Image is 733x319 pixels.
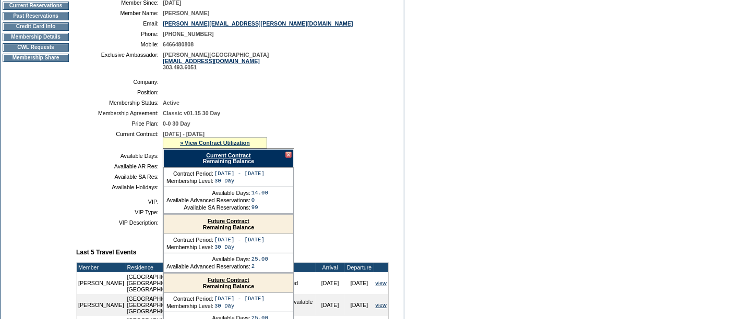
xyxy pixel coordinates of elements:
[251,190,268,196] td: 14.00
[208,277,249,283] a: Future Contract
[80,131,159,149] td: Current Contract:
[251,256,268,262] td: 25.00
[163,131,205,137] span: [DATE] - [DATE]
[251,204,268,211] td: 99
[164,274,293,293] div: Remaining Balance
[80,163,159,169] td: Available AR Res:
[80,153,159,159] td: Available Days:
[163,58,260,64] a: [EMAIL_ADDRESS][DOMAIN_NAME]
[206,152,250,158] a: Current Contract
[163,20,353,27] a: [PERSON_NAME][EMAIL_ADDRESS][PERSON_NAME][DOMAIN_NAME]
[345,272,374,294] td: [DATE]
[80,184,159,190] td: Available Holidays:
[251,197,268,203] td: 0
[316,272,345,294] td: [DATE]
[80,209,159,215] td: VIP Type:
[80,174,159,180] td: Available SA Res:
[80,110,159,116] td: Membership Agreement:
[77,263,126,272] td: Member
[166,303,213,309] td: Membership Level:
[214,170,265,177] td: [DATE] - [DATE]
[126,263,272,272] td: Residence
[80,100,159,106] td: Membership Status:
[80,219,159,226] td: VIP Description:
[166,170,213,177] td: Contract Period:
[316,263,345,272] td: Arrival
[166,178,213,184] td: Membership Level:
[77,294,126,316] td: [PERSON_NAME]
[80,199,159,205] td: VIP:
[163,31,214,37] span: [PHONE_NUMBER]
[166,237,213,243] td: Contract Period:
[214,296,265,302] td: [DATE] - [DATE]
[3,2,69,10] td: Current Reservations
[214,303,265,309] td: 30 Day
[76,249,136,256] b: Last 5 Travel Events
[126,294,272,316] td: [GEOGRAPHIC_DATA], [US_STATE] - [GEOGRAPHIC_DATA] [GEOGRAPHIC_DATA] 722
[3,54,69,62] td: Membership Share
[163,41,194,47] span: 6466480808
[214,244,265,250] td: 30 Day
[80,10,159,16] td: Member Name:
[208,218,249,224] a: Future Contract
[166,197,250,203] td: Available Advanced Reservations:
[163,100,179,106] span: Active
[166,256,250,262] td: Available Days:
[80,120,159,127] td: Price Plan:
[316,294,345,316] td: [DATE]
[345,294,374,316] td: [DATE]
[214,237,265,243] td: [DATE] - [DATE]
[214,178,265,184] td: 30 Day
[163,10,209,16] span: [PERSON_NAME]
[345,263,374,272] td: Departure
[80,31,159,37] td: Phone:
[80,89,159,95] td: Position:
[3,33,69,41] td: Membership Details
[164,215,293,234] div: Remaining Balance
[3,12,69,20] td: Past Reservations
[166,204,250,211] td: Available SA Reservations:
[163,149,294,167] div: Remaining Balance
[180,140,250,146] a: » View Contract Utilization
[163,52,269,70] span: [PERSON_NAME][GEOGRAPHIC_DATA] 303.493.6051
[80,20,159,27] td: Email:
[3,43,69,52] td: CWL Requests
[77,272,126,294] td: [PERSON_NAME]
[80,52,159,70] td: Exclusive Ambassador:
[166,190,250,196] td: Available Days:
[251,263,268,269] td: 2
[80,79,159,85] td: Company:
[166,244,213,250] td: Membership Level:
[126,272,272,294] td: [GEOGRAPHIC_DATA], [GEOGRAPHIC_DATA] - [GEOGRAPHIC_DATA], [GEOGRAPHIC_DATA] [GEOGRAPHIC_DATA]
[163,110,220,116] span: Classic v01.15 30 Day
[3,22,69,31] td: Credit Card Info
[163,120,190,127] span: 0-0 30 Day
[166,296,213,302] td: Contract Period:
[376,280,387,286] a: view
[376,302,387,308] a: view
[166,263,250,269] td: Available Advanced Reservations:
[80,41,159,47] td: Mobile:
